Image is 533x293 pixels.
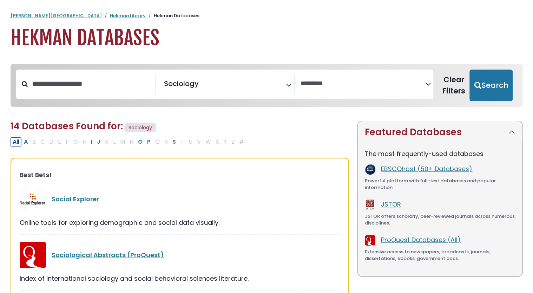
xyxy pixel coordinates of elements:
[28,78,155,90] input: Search database by title or keyword
[11,137,21,146] button: All
[11,26,522,50] h1: Hekman Databases
[110,12,146,19] a: Hekman Library
[11,12,522,19] nav: breadcrumb
[136,137,145,146] button: Filter Results O
[52,195,99,203] a: Social Explorer
[89,137,94,146] button: Filter Results I
[437,70,469,101] button: Clear Filters
[365,149,515,158] p: The most frequently-used databases
[22,137,30,146] button: Filter Results A
[365,213,515,227] div: JSTOR offers scholarly, peer-reviewed journals across numerous disciplines.
[146,12,199,19] li: Hekman Databases
[20,274,340,283] div: Index of international sociology and social behavioral sciences literature.
[11,64,522,107] nav: Search filters
[365,248,515,262] div: Extensive access to newspapers, broadcasts, journals, dissertations, ebooks, government docs.
[20,218,340,227] div: Online tools for exploring demographic and social data visually.
[11,12,102,19] a: [PERSON_NAME][GEOGRAPHIC_DATA]
[170,137,178,146] button: Filter Results S
[365,177,515,191] div: Powerful platform with full-text databases and popular information.
[301,80,426,87] textarea: Search
[469,70,513,101] button: Submit for Search Results
[11,120,123,132] span: 14 Databases Found for:
[358,121,522,143] button: Featured Databases
[381,235,461,244] a: ProQuest Databases (All)
[200,82,205,90] textarea: Search
[145,137,153,146] button: Filter Results P
[381,164,472,173] a: EBSCOhost (50+ Databases)
[95,137,103,146] button: Filter Results J
[381,200,401,209] a: JSTOR
[52,250,164,259] a: Sociological Abstracts (ProQuest)
[164,78,199,89] span: Sociology
[124,123,156,132] span: Sociology
[161,78,199,89] li: Sociology
[11,137,247,146] div: Alpha-list to filter by first letter of database name
[20,171,340,179] h3: Best Bets!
